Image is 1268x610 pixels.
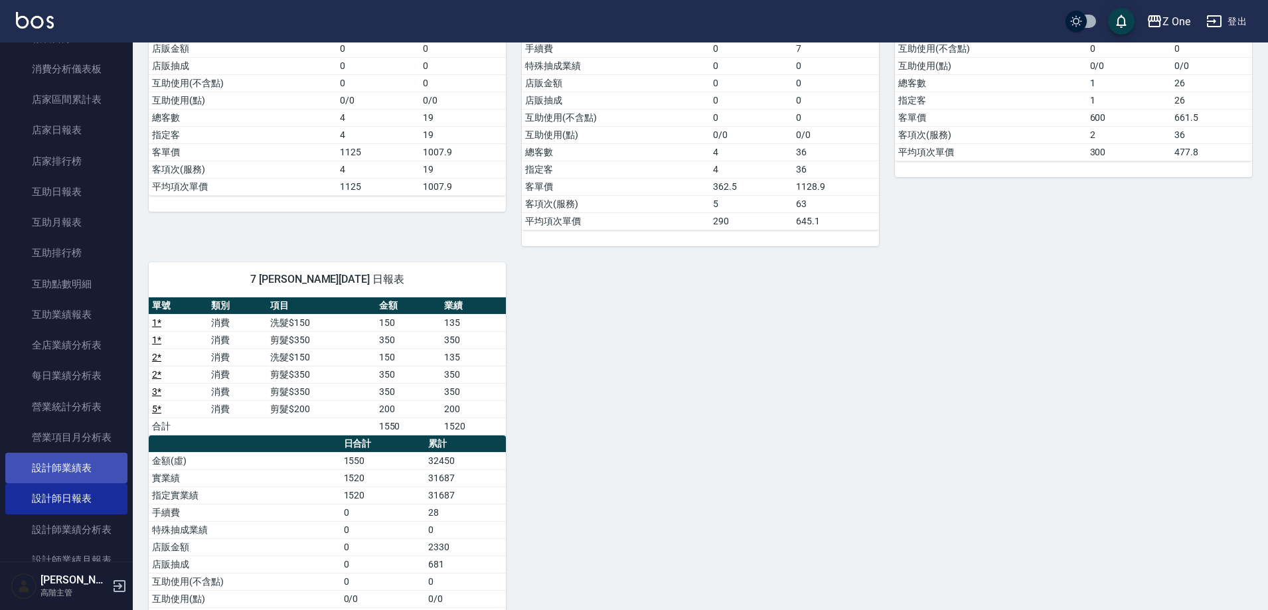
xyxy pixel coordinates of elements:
td: 0 [341,573,425,590]
a: 設計師業績分析表 [5,514,127,545]
a: 互助業績報表 [5,299,127,330]
td: 135 [441,314,506,331]
td: 681 [425,556,506,573]
td: 互助使用(不含點) [149,573,341,590]
td: 客單價 [895,109,1087,126]
table: a dense table [149,297,506,435]
td: 0 [793,74,879,92]
td: 平均項次單價 [895,143,1087,161]
td: 指定客 [149,126,337,143]
td: 總客數 [522,143,710,161]
td: 0/0 [1171,57,1252,74]
td: 0/0 [710,126,793,143]
td: 互助使用(點) [522,126,710,143]
td: 0 [710,92,793,109]
td: 互助使用(不含點) [895,40,1087,57]
td: 消費 [208,331,267,348]
td: 32450 [425,452,506,469]
td: 手續費 [149,504,341,521]
td: 135 [441,348,506,366]
td: 36 [793,161,879,178]
td: 1520 [341,487,425,504]
td: 互助使用(點) [895,57,1087,74]
td: 19 [420,109,506,126]
td: 剪髮$350 [267,366,376,383]
td: 26 [1171,74,1252,92]
th: 項目 [267,297,376,315]
td: 150 [376,348,441,366]
td: 實業績 [149,469,341,487]
td: 總客數 [149,109,337,126]
td: 0/0 [341,590,425,607]
td: 150 [376,314,441,331]
td: 0/0 [425,590,506,607]
td: 477.8 [1171,143,1252,161]
td: 0 [337,74,420,92]
td: 洗髮$150 [267,314,376,331]
a: 設計師日報表 [5,483,127,514]
td: 總客數 [895,74,1087,92]
td: 1 [1087,74,1171,92]
td: 0/0 [337,92,420,109]
td: 200 [441,400,506,418]
td: 手續費 [522,40,710,57]
button: save [1108,8,1135,35]
td: 消費 [208,314,267,331]
td: 28 [425,504,506,521]
a: 互助日報表 [5,177,127,207]
td: 26 [1171,92,1252,109]
td: 客項次(服務) [522,195,710,212]
td: 指定客 [522,161,710,178]
td: 0 [710,109,793,126]
a: 店家日報表 [5,115,127,145]
td: 0 [1171,40,1252,57]
td: 0 [341,538,425,556]
td: 0 [793,92,879,109]
td: 平均項次單價 [522,212,710,230]
td: 0 [337,40,420,57]
td: 0 [425,521,506,538]
a: 全店業績分析表 [5,330,127,360]
td: 1125 [337,143,420,161]
td: 0 [425,573,506,590]
td: 350 [441,366,506,383]
td: 指定實業績 [149,487,341,504]
td: 特殊抽成業績 [149,521,341,538]
td: 互助使用(不含點) [149,74,337,92]
td: 0 [337,57,420,74]
td: 互助使用(不含點) [522,109,710,126]
td: 4 [337,161,420,178]
td: 洗髮$150 [267,348,376,366]
td: 0 [420,57,506,74]
a: 營業統計分析表 [5,392,127,422]
td: 店販抽成 [149,57,337,74]
td: 0 [420,40,506,57]
p: 高階主管 [40,587,108,599]
button: 登出 [1201,9,1252,34]
h5: [PERSON_NAME] [40,573,108,587]
td: 客單價 [149,143,337,161]
a: 消費分析儀表板 [5,54,127,84]
div: Z One [1162,13,1190,30]
td: 指定客 [895,92,1087,109]
th: 金額 [376,297,441,315]
td: 1520 [441,418,506,435]
td: 客項次(服務) [895,126,1087,143]
td: 店販金額 [149,538,341,556]
td: 0 [710,74,793,92]
td: 店販金額 [522,74,710,92]
a: 店家排行榜 [5,146,127,177]
td: 剪髮$350 [267,383,376,400]
th: 單號 [149,297,208,315]
td: 0 [341,521,425,538]
td: 1007.9 [420,143,506,161]
td: 1007.9 [420,178,506,195]
td: 645.1 [793,212,879,230]
td: 店販金額 [149,40,337,57]
td: 350 [376,331,441,348]
td: 互助使用(點) [149,590,341,607]
a: 每日業績分析表 [5,360,127,391]
td: 4 [337,126,420,143]
td: 362.5 [710,178,793,195]
img: Person [11,573,37,599]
